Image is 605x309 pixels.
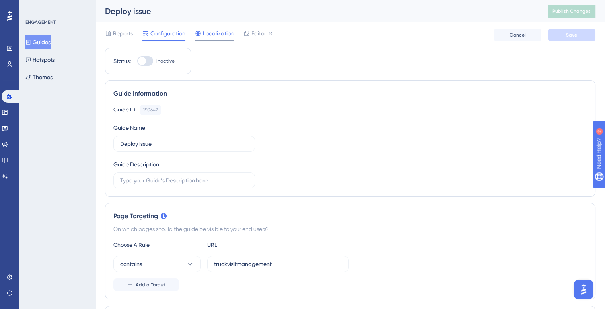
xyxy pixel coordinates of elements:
[207,240,295,250] div: URL
[25,35,51,49] button: Guides
[113,211,587,221] div: Page Targeting
[214,260,342,268] input: yourwebsite.com/path
[19,2,50,12] span: Need Help?
[113,240,201,250] div: Choose A Rule
[494,29,541,41] button: Cancel
[548,29,595,41] button: Save
[203,29,234,38] span: Localization
[510,32,526,38] span: Cancel
[150,29,185,38] span: Configuration
[548,5,595,18] button: Publish Changes
[113,123,145,133] div: Guide Name
[113,89,587,98] div: Guide Information
[120,139,248,148] input: Type your Guide’s Name here
[113,278,179,291] button: Add a Target
[136,282,165,288] span: Add a Target
[566,32,577,38] span: Save
[25,53,55,67] button: Hotspots
[55,4,58,10] div: 2
[552,8,591,14] span: Publish Changes
[113,29,133,38] span: Reports
[120,259,142,269] span: contains
[113,224,587,234] div: On which pages should the guide be visible to your end users?
[572,278,595,301] iframe: UserGuiding AI Assistant Launcher
[113,56,131,66] div: Status:
[120,176,248,185] input: Type your Guide’s Description here
[143,107,158,113] div: 150647
[25,19,56,25] div: ENGAGEMENT
[156,58,175,64] span: Inactive
[113,256,201,272] button: contains
[105,6,528,17] div: Deploy issue
[113,160,159,169] div: Guide Description
[113,105,136,115] div: Guide ID:
[251,29,266,38] span: Editor
[25,70,53,84] button: Themes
